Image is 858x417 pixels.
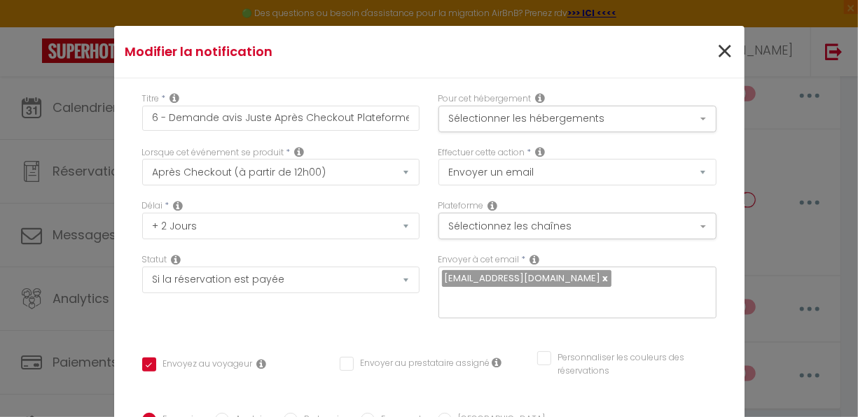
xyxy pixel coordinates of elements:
i: Action Time [174,200,184,211]
i: Action Channel [488,200,498,211]
button: Close [716,37,733,67]
label: Délai [142,199,163,213]
span: × [716,31,733,73]
button: Sélectionner les hébergements [438,106,717,132]
span: [EMAIL_ADDRESS][DOMAIN_NAME] [445,271,601,285]
i: Title [170,92,180,104]
i: Booking status [172,254,181,265]
i: Recipient [530,254,540,265]
label: Effectuer cette action [438,146,525,160]
i: Envoyer au voyageur [257,358,267,369]
label: Statut [142,253,167,267]
i: This Rental [536,92,546,104]
label: Titre [142,92,160,106]
h4: Modifier la notification [125,42,525,62]
i: Event Occur [295,146,305,157]
label: Lorsque cet événement se produit [142,146,284,160]
label: Envoyer à cet email [438,253,520,267]
i: Action Type [536,146,546,157]
label: Envoyez au voyageur [156,358,253,373]
label: Pour cet hébergement [438,92,532,106]
button: Sélectionnez les chaînes [438,213,717,239]
label: Plateforme [438,199,484,213]
i: Envoyer au prestataire si il est assigné [492,357,502,368]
